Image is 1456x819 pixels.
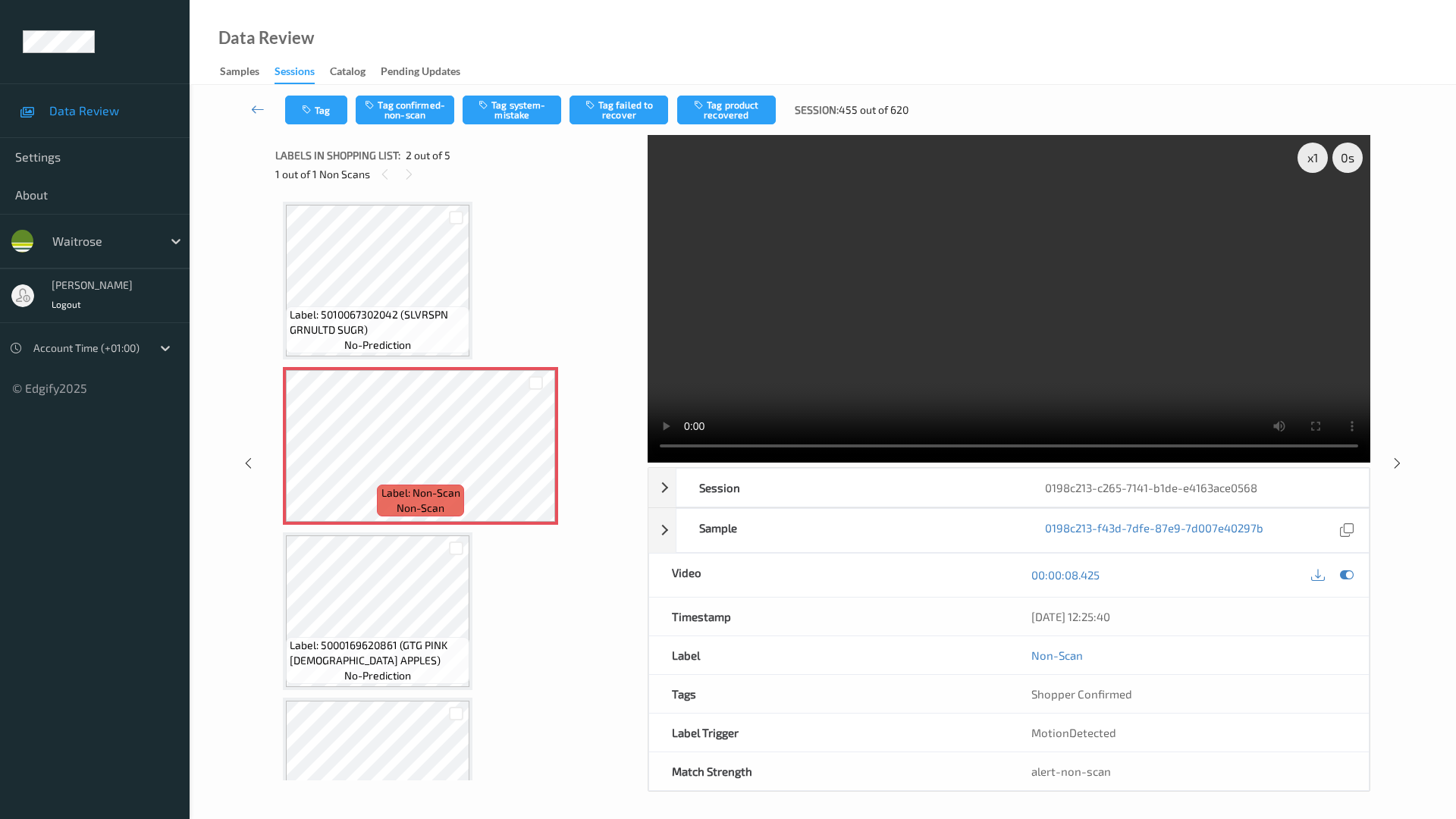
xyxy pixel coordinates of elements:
[463,96,561,124] button: Tag system-mistake
[381,64,460,83] div: Pending Updates
[275,61,330,84] a: Sessions
[381,485,460,500] span: Label: Non-Scan
[275,64,315,84] div: Sessions
[1031,567,1100,582] a: 00:00:08.425
[1031,648,1083,663] a: Non-Scan
[1022,469,1369,507] div: 0198c213-c265-7141-b1de-e4163ace0568
[290,307,466,337] span: Label: 5010067302042 (SLVRSPN GRNULTD SUGR)
[649,675,1009,713] div: Tags
[649,554,1009,597] div: Video
[330,64,366,83] div: Catalog
[839,102,908,118] span: 455 out of 620
[676,509,1023,552] div: Sample
[648,508,1370,553] div: Sample0198c213-f43d-7dfe-87e9-7d007e40297b
[1009,714,1369,752] div: MotionDetected
[356,96,454,124] button: Tag confirmed-non-scan
[406,148,450,163] span: 2 out of 5
[344,337,411,353] span: no-prediction
[218,30,314,45] div: Data Review
[220,64,259,83] div: Samples
[570,96,668,124] button: Tag failed to recover
[330,61,381,83] a: Catalog
[649,636,1009,674] div: Label
[344,668,411,683] span: no-prediction
[397,500,444,516] span: non-scan
[676,469,1023,507] div: Session
[381,61,475,83] a: Pending Updates
[1332,143,1363,173] div: 0 s
[795,102,839,118] span: Session:
[649,752,1009,790] div: Match Strength
[1045,520,1263,541] a: 0198c213-f43d-7dfe-87e9-7d007e40297b
[1031,687,1132,701] span: Shopper Confirmed
[290,638,466,668] span: Label: 5000169620861 (GTG PINK [DEMOGRAPHIC_DATA] APPLES)
[648,468,1370,507] div: Session0198c213-c265-7141-b1de-e4163ace0568
[649,598,1009,635] div: Timestamp
[275,165,637,184] div: 1 out of 1 Non Scans
[677,96,776,124] button: Tag product recovered
[649,714,1009,752] div: Label Trigger
[220,61,275,83] a: Samples
[285,96,347,124] button: Tag
[275,148,400,163] span: Labels in shopping list:
[1031,764,1346,779] div: alert-non-scan
[1031,609,1346,624] div: [DATE] 12:25:40
[1298,143,1328,173] div: x 1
